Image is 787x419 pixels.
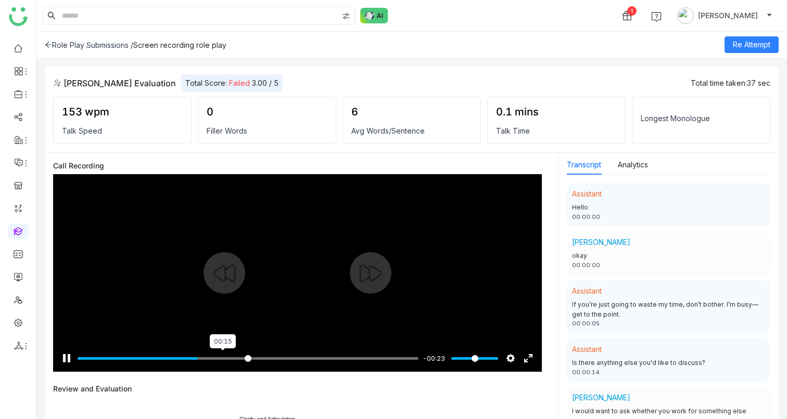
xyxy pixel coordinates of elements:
[45,41,133,49] div: Role Play Submissions /
[207,106,327,118] div: 0
[53,161,550,170] div: Call Recording
[572,368,765,377] div: 00:00:14
[572,286,602,295] span: Assistant
[641,114,761,123] div: Longest Monologue
[572,203,765,213] div: Hello
[351,106,472,118] div: 6
[181,74,283,91] div: Total Score: 3.00 / 5
[351,126,472,135] div: Avg Words/Sentence
[360,8,388,23] img: ask-buddy-normal.svg
[572,407,765,416] div: I would want to ask whether you work for something else
[451,353,498,363] input: Volume
[733,39,770,50] span: Re Attempt
[9,7,28,26] img: logo
[651,11,662,22] img: help.svg
[747,78,770,87] span: 37 sec
[207,126,327,135] div: Filler Words
[53,384,132,393] div: Review and Evaluation
[496,106,617,118] div: 0.1 mins
[572,213,765,221] div: 00:00:00
[62,106,183,118] div: 153 wpm
[572,189,602,198] span: Assistant
[420,352,448,364] div: Current time
[572,345,602,353] span: Assistant
[572,300,765,320] div: If you’re just going to waste my time, don’t bother. I’m busy—get to the point.
[675,7,775,24] button: [PERSON_NAME]
[572,358,765,368] div: Is there anything else you'd like to discuss?
[58,350,75,366] button: Pause
[627,6,637,16] div: 1
[496,126,617,135] div: Talk Time
[572,251,765,261] div: okay
[53,79,61,87] img: role-play.svg
[78,353,418,363] input: Seek
[53,77,176,89] div: [PERSON_NAME] Evaluation
[572,238,630,246] span: [PERSON_NAME]
[725,36,779,53] button: Re Attempt
[691,78,770,87] div: Total time taken:
[618,159,648,171] button: Analytics
[572,261,765,270] div: 00:00:00
[229,78,250,87] span: Failed
[62,126,183,135] div: Talk Speed
[572,319,765,328] div: 00:00:05
[342,12,350,20] img: search-type.svg
[677,7,694,24] img: avatar
[572,393,630,402] span: [PERSON_NAME]
[133,41,226,49] div: Screen recording role play
[698,10,758,21] span: [PERSON_NAME]
[567,159,601,171] button: Transcript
